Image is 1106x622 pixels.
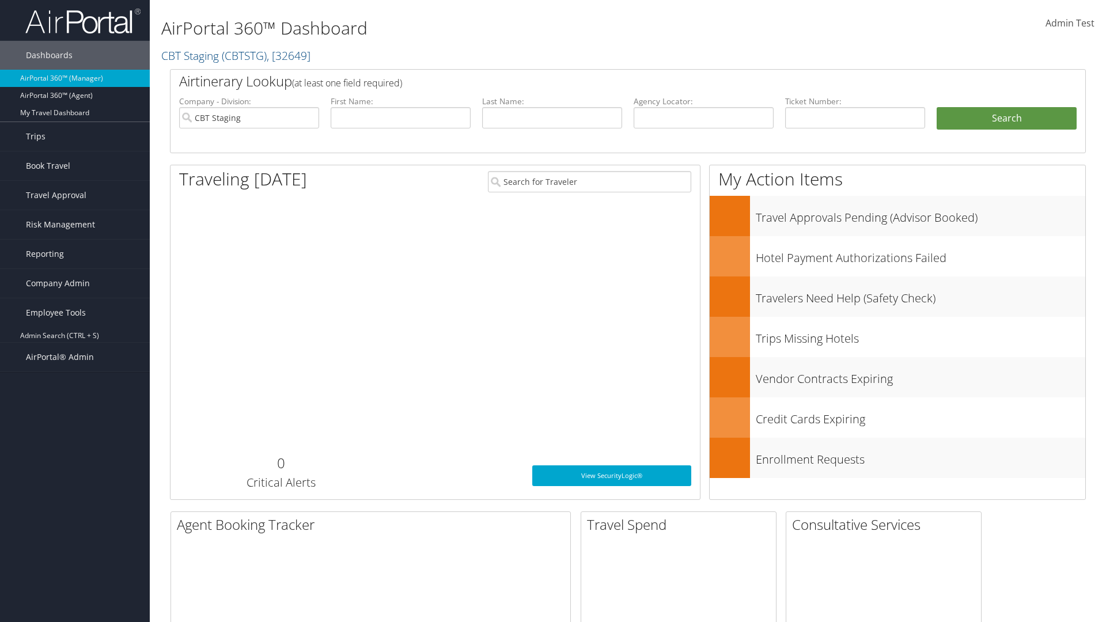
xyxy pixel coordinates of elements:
span: , [ 32649 ] [267,48,310,63]
a: Trips Missing Hotels [710,317,1085,357]
h3: Critical Alerts [179,475,382,491]
label: First Name: [331,96,471,107]
h2: Airtinerary Lookup [179,71,1001,91]
a: Credit Cards Expiring [710,397,1085,438]
a: Admin Test [1046,6,1094,41]
h3: Enrollment Requests [756,446,1085,468]
a: View SecurityLogic® [532,465,691,486]
h2: Agent Booking Tracker [177,515,570,534]
label: Last Name: [482,96,622,107]
a: Travelers Need Help (Safety Check) [710,276,1085,317]
h3: Credit Cards Expiring [756,405,1085,427]
span: Travel Approval [26,181,86,210]
span: Risk Management [26,210,95,239]
h2: Travel Spend [587,515,776,534]
a: CBT Staging [161,48,310,63]
span: (at least one field required) [292,77,402,89]
a: Travel Approvals Pending (Advisor Booked) [710,196,1085,236]
span: Reporting [26,240,64,268]
input: Search for Traveler [488,171,691,192]
span: AirPortal® Admin [26,343,94,371]
h1: AirPortal 360™ Dashboard [161,16,783,40]
h2: Consultative Services [792,515,981,534]
label: Ticket Number: [785,96,925,107]
h1: Traveling [DATE] [179,167,307,191]
span: Trips [26,122,46,151]
span: Employee Tools [26,298,86,327]
span: ( CBTSTG ) [222,48,267,63]
span: Admin Test [1046,17,1094,29]
h1: My Action Items [710,167,1085,191]
h3: Travelers Need Help (Safety Check) [756,285,1085,306]
h3: Vendor Contracts Expiring [756,365,1085,387]
label: Agency Locator: [634,96,774,107]
h2: 0 [179,453,382,473]
a: Hotel Payment Authorizations Failed [710,236,1085,276]
h3: Trips Missing Hotels [756,325,1085,347]
h3: Travel Approvals Pending (Advisor Booked) [756,204,1085,226]
span: Company Admin [26,269,90,298]
a: Vendor Contracts Expiring [710,357,1085,397]
img: airportal-logo.png [25,7,141,35]
a: Enrollment Requests [710,438,1085,478]
button: Search [937,107,1077,130]
h3: Hotel Payment Authorizations Failed [756,244,1085,266]
span: Dashboards [26,41,73,70]
span: Book Travel [26,151,70,180]
label: Company - Division: [179,96,319,107]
